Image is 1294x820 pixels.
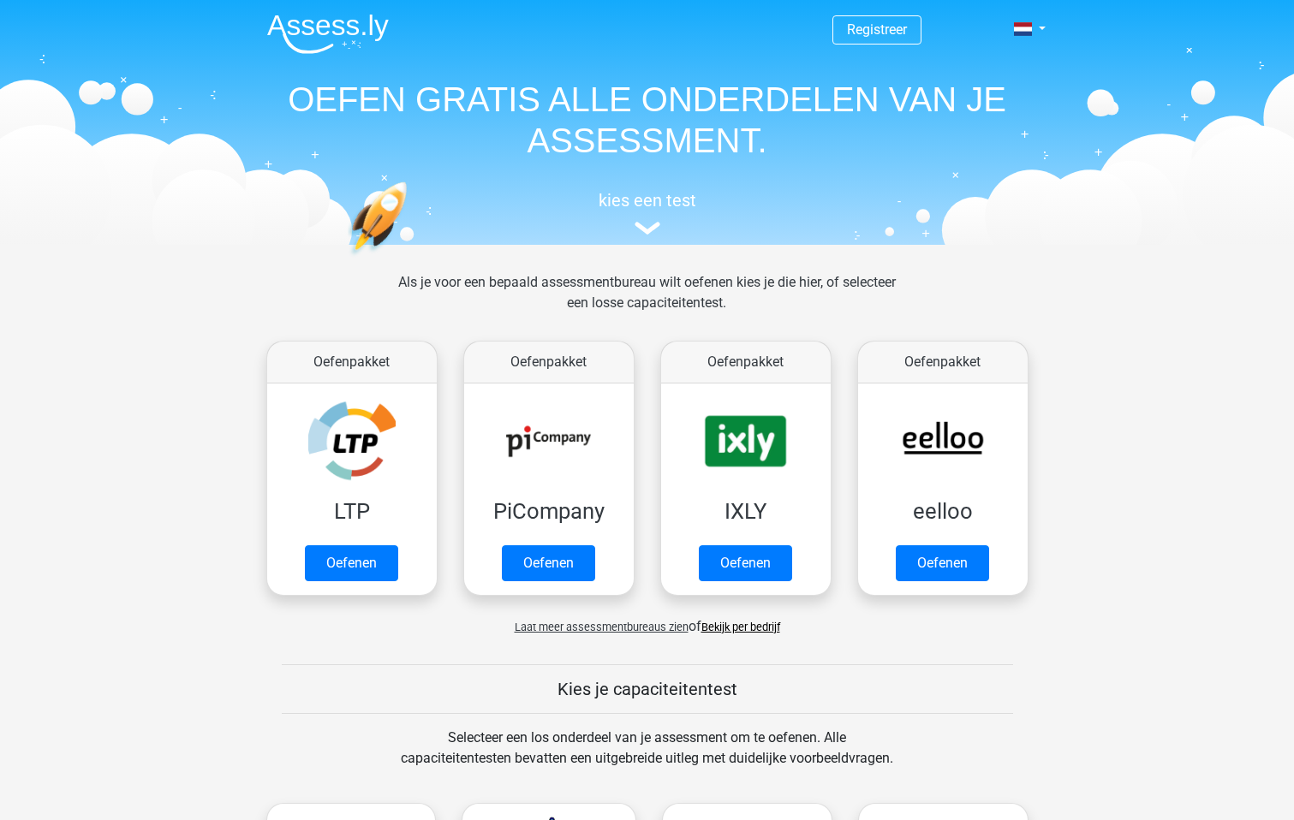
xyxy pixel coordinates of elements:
h5: kies een test [253,190,1041,211]
h5: Kies je capaciteitentest [282,679,1013,699]
div: Selecteer een los onderdeel van je assessment om te oefenen. Alle capaciteitentesten bevatten een... [385,728,909,789]
a: kies een test [253,190,1041,235]
h1: OEFEN GRATIS ALLE ONDERDELEN VAN JE ASSESSMENT. [253,79,1041,161]
img: oefenen [348,181,474,336]
span: Laat meer assessmentbureaus zien [515,621,689,633]
img: Assessly [267,14,389,54]
img: assessment [635,222,660,235]
a: Oefenen [699,545,792,581]
a: Bekijk per bedrijf [701,621,780,633]
a: Oefenen [896,545,989,581]
div: of [253,603,1041,637]
a: Registreer [847,21,907,38]
a: Oefenen [502,545,595,581]
div: Als je voor een bepaald assessmentbureau wilt oefenen kies je die hier, of selecteer een losse ca... [385,272,909,334]
a: Oefenen [305,545,398,581]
